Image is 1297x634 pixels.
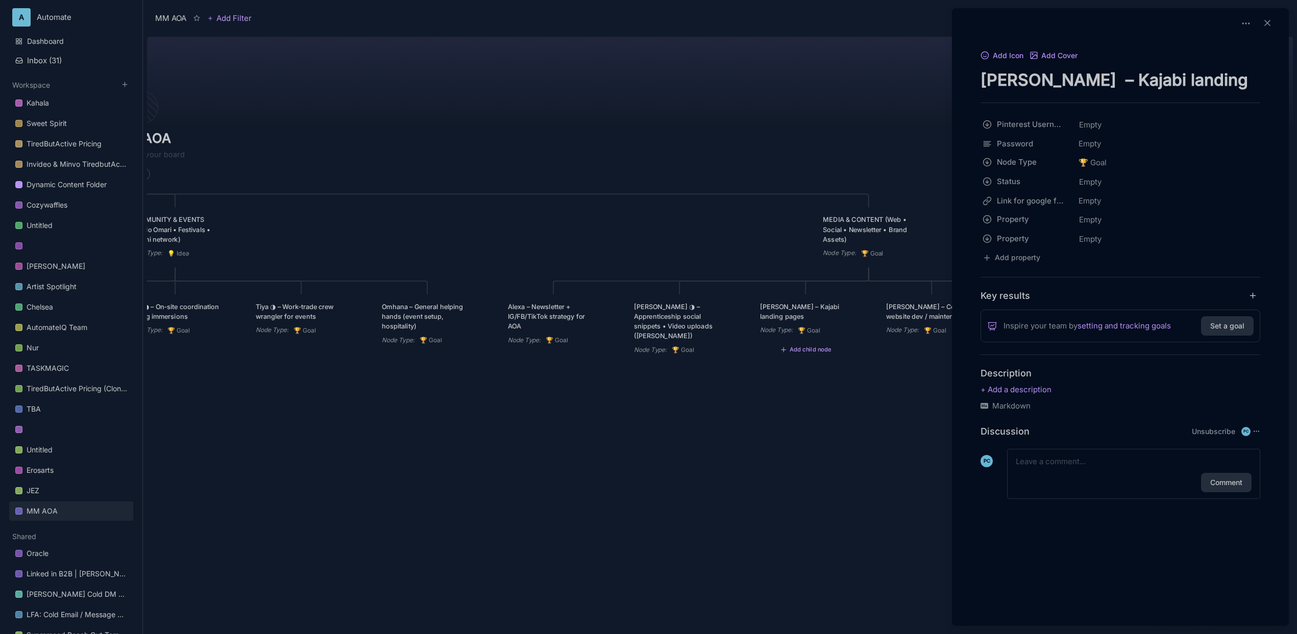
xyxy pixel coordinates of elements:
[981,367,1260,379] h4: Description
[981,172,1260,192] div: StatusEmpty
[1249,291,1261,300] button: add key result
[981,400,1260,412] div: Markdown
[1079,157,1107,169] span: Goal
[981,251,1042,265] button: Add property
[997,233,1064,245] span: Property
[981,52,1023,61] button: Add Icon
[1079,213,1102,226] span: Empty
[1075,135,1260,153] div: Empty
[981,192,1260,210] div: Link for google formEmpty
[981,115,1260,135] div: Pinterest UsernameEmpty
[977,210,1075,229] button: Property
[977,172,1075,191] button: Status
[1004,320,1171,332] span: Inspire your team by
[981,153,1260,172] div: Node Type🏆Goal
[1079,175,1102,189] span: Empty
[977,135,1075,153] button: Password
[981,230,1260,249] div: PropertyEmpty
[981,455,993,467] div: PC
[997,213,1064,225] span: Property
[1079,233,1102,246] span: Empty
[997,195,1064,207] span: Link for google form
[981,425,1030,437] h4: Discussion
[1241,427,1251,436] div: PC
[977,115,1075,134] button: Pinterest Username
[1075,192,1260,210] div: Empty
[981,290,1030,301] h4: Key results
[997,156,1064,168] span: Node Type
[1030,52,1078,61] button: Add Cover
[1079,118,1102,132] span: Empty
[1078,320,1171,332] a: setting and tracking goals
[997,175,1064,188] span: Status
[1192,427,1235,436] button: Unsubscribe
[977,192,1075,210] button: Link for google form
[981,210,1260,230] div: PropertyEmpty
[977,230,1075,248] button: Property
[977,153,1075,171] button: Node Type
[1201,316,1254,336] button: Set a goal
[997,118,1064,131] span: Pinterest Username
[981,135,1260,153] div: PasswordEmpty
[1079,158,1090,167] i: 🏆
[997,138,1064,150] span: Password
[1201,473,1252,492] button: Comment
[981,69,1260,90] textarea: node title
